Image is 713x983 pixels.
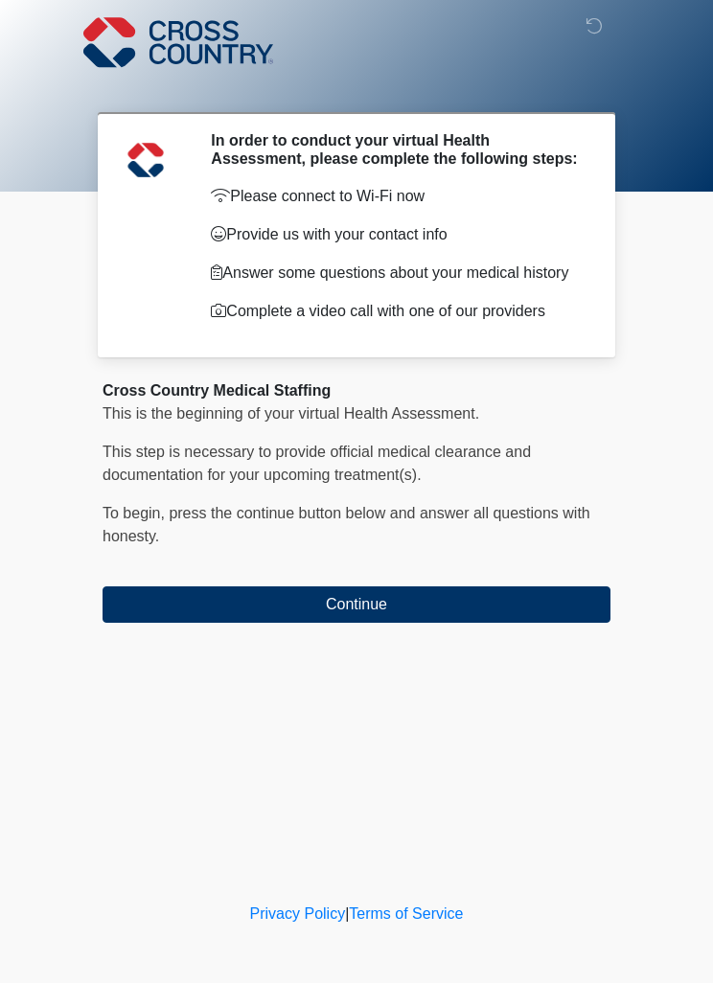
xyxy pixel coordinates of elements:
span: To begin, ﻿﻿﻿﻿﻿﻿﻿﻿﻿﻿press the continue button below and answer all questions with honesty. [103,505,590,544]
span: This is the beginning of your virtual Health Assessment. [103,405,479,422]
a: Terms of Service [349,905,463,922]
button: Continue [103,586,610,623]
a: Privacy Policy [250,905,346,922]
div: Cross Country Medical Staffing [103,379,610,402]
p: Please connect to Wi-Fi now [211,185,582,208]
img: Cross Country Logo [83,14,273,70]
h1: ‎ ‎ ‎ [88,69,625,104]
p: Complete a video call with one of our providers [211,300,582,323]
p: Answer some questions about your medical history [211,262,582,285]
p: Provide us with your contact info [211,223,582,246]
h2: In order to conduct your virtual Health Assessment, please complete the following steps: [211,131,582,168]
img: Agent Avatar [117,131,174,189]
a: | [345,905,349,922]
span: This step is necessary to provide official medical clearance and documentation for your upcoming ... [103,444,531,483]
